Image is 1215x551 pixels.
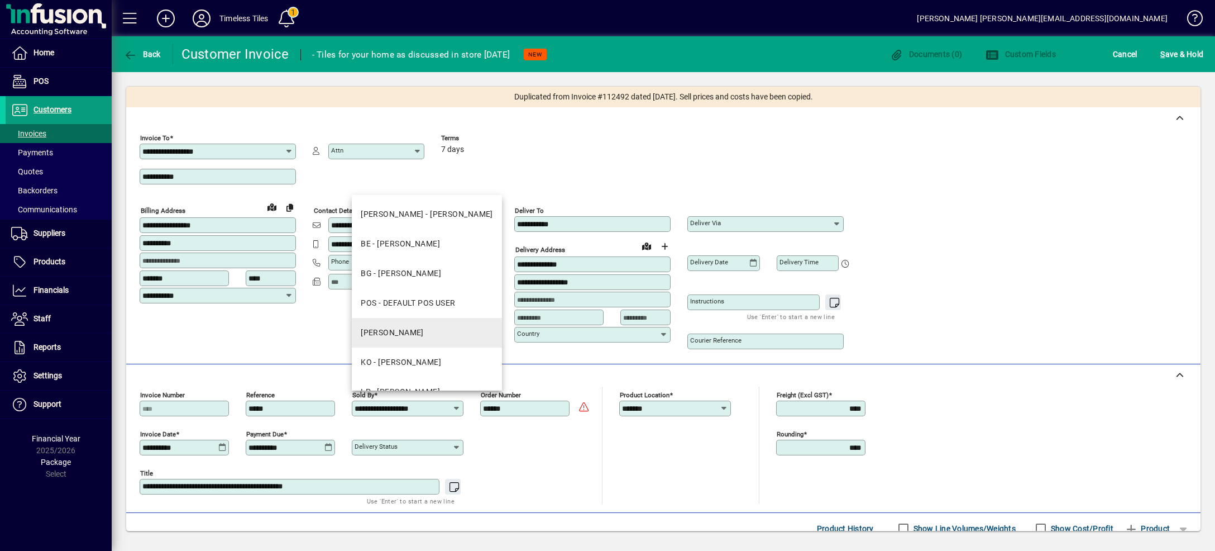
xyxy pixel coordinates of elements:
mat-label: Invoice date [140,430,176,438]
span: Backorders [11,186,58,195]
div: KO - [PERSON_NAME] [361,357,441,368]
mat-option: EJ - ELISE JOHNSTON [352,318,502,348]
a: Communications [6,200,112,219]
mat-label: Invoice To [140,134,170,142]
span: POS [34,77,49,85]
mat-label: Deliver To [515,207,544,215]
button: Back [121,44,164,64]
span: 7 days [441,145,464,154]
button: Product History [812,519,878,539]
span: Duplicated from Invoice #112492 dated [DATE]. Sell prices and costs have been copied. [514,91,813,103]
mat-label: Rounding [777,430,803,438]
span: Invoices [11,129,46,138]
div: BG - [PERSON_NAME] [361,268,441,279]
a: Products [6,248,112,276]
button: Cancel [1110,44,1140,64]
mat-label: Delivery time [779,258,819,266]
a: View on map [263,198,281,216]
mat-label: Product location [620,391,669,399]
mat-option: LP - LACHLAN PEARSON [352,377,502,407]
a: Support [6,391,112,419]
span: Package [41,458,71,467]
span: ave & Hold [1160,45,1203,63]
span: Support [34,400,61,408]
button: Copy to Delivery address [281,198,299,216]
mat-option: POS - DEFAULT POS USER [352,288,502,318]
span: Documents (0) [889,50,962,59]
a: Knowledge Base [1179,2,1201,39]
span: Cancel [1113,45,1137,63]
mat-option: BE - BEN JOHNSTON [352,229,502,259]
mat-label: Reference [246,391,275,399]
a: Invoices [6,124,112,143]
a: Payments [6,143,112,162]
span: NEW [528,51,542,58]
span: Back [123,50,161,59]
button: Custom Fields [983,44,1059,64]
span: Payments [11,148,53,157]
mat-label: Order number [481,391,521,399]
a: Backorders [6,181,112,200]
button: Documents (0) [887,44,965,64]
mat-label: Instructions [690,297,724,305]
span: Quotes [11,167,43,176]
mat-option: KO - KAREN O'NEILL [352,348,502,377]
div: [PERSON_NAME] [361,327,424,339]
div: LP - [PERSON_NAME] [361,386,440,398]
span: Reports [34,343,61,351]
app-page-header-button: Back [112,44,173,64]
mat-label: Invoice number [140,391,185,399]
label: Show Cost/Profit [1049,523,1113,534]
span: Staff [34,314,51,323]
mat-label: Freight (excl GST) [777,391,829,399]
span: Products [34,257,65,266]
span: Financials [34,286,69,294]
span: Home [34,48,54,57]
mat-hint: Use 'Enter' to start a new line [747,310,835,323]
button: Choose address [656,237,673,255]
span: Suppliers [34,229,65,237]
div: POS - DEFAULT POS USER [361,297,456,309]
mat-label: Deliver via [690,219,721,227]
a: View on map [638,237,656,255]
a: POS [6,68,112,96]
mat-option: BG - BLAIZE GERRAND [352,259,502,288]
span: Financial Year [32,434,80,443]
a: Home [6,39,112,67]
span: Customers [34,105,71,114]
div: Customer Invoice [181,45,289,63]
mat-label: Title [140,469,153,477]
span: S [1160,50,1165,59]
a: Settings [6,362,112,390]
button: Product [1119,519,1175,539]
mat-label: Phone [331,258,349,265]
mat-label: Attn [331,146,343,154]
div: BE - [PERSON_NAME] [361,238,440,250]
a: Suppliers [6,220,112,248]
mat-label: Sold by [352,391,374,399]
button: Save & Hold [1157,44,1206,64]
span: Custom Fields [986,50,1056,59]
mat-hint: Use 'Enter' to start a new line [367,495,455,507]
div: - Tiles for your home as discussed in store [DATE] [312,46,510,64]
mat-label: Delivery date [690,258,728,266]
mat-label: Payment due [246,430,284,438]
span: Communications [11,205,77,214]
div: [PERSON_NAME] - [PERSON_NAME] [361,208,493,220]
a: Financials [6,277,112,305]
button: Profile [184,8,219,28]
button: Add [148,8,184,28]
mat-label: Delivery status [355,443,398,450]
span: Settings [34,371,62,380]
a: Staff [6,305,112,333]
span: Terms [441,135,508,142]
mat-option: BJ - BARRY JOHNSTON [352,199,502,229]
div: [PERSON_NAME] [PERSON_NAME][EMAIL_ADDRESS][DOMAIN_NAME] [917,9,1168,27]
a: Reports [6,334,112,362]
mat-label: Courier Reference [690,336,742,344]
label: Show Line Volumes/Weights [911,523,1016,534]
mat-label: Country [517,330,539,338]
span: Product [1125,520,1170,538]
div: Timeless Tiles [219,9,268,27]
a: Quotes [6,162,112,181]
